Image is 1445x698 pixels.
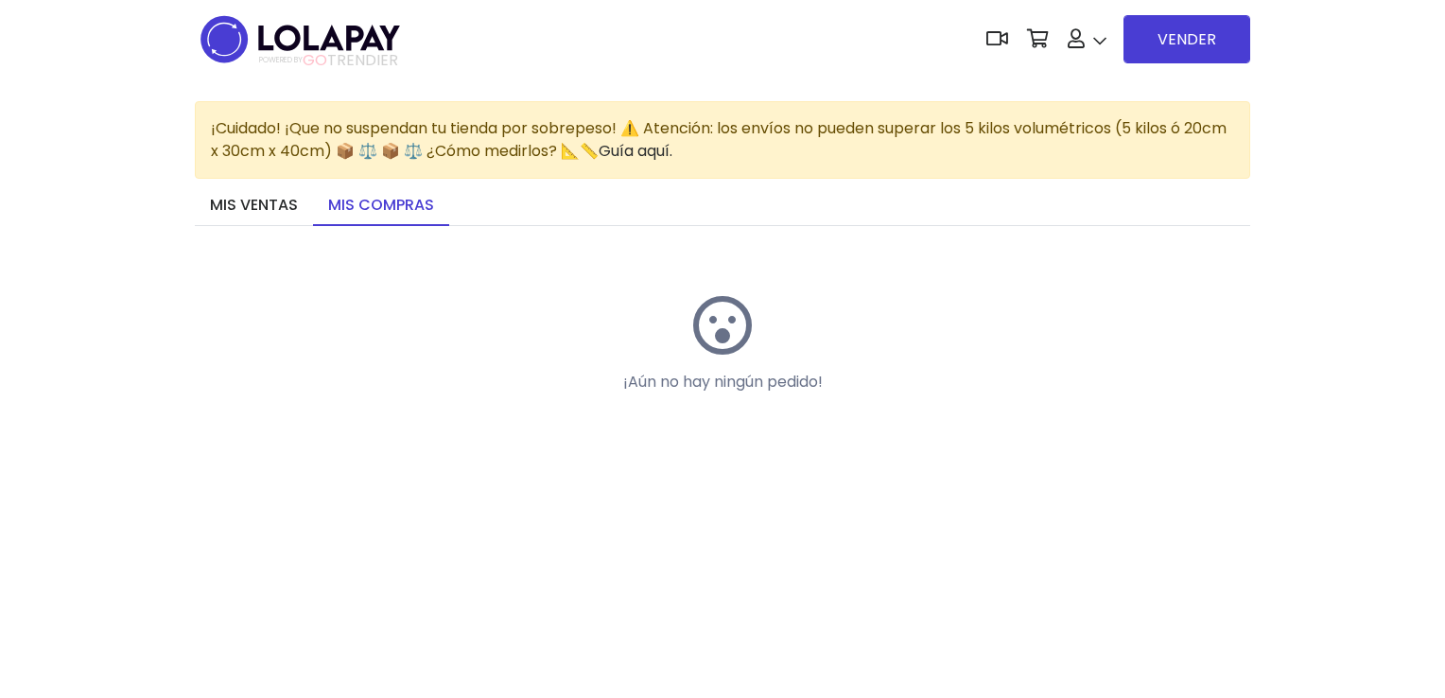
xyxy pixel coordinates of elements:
a: Mis compras [313,186,449,226]
span: ¡Cuidado! ¡Que no suspendan tu tienda por sobrepeso! ⚠️ Atención: los envíos no pueden superar lo... [211,117,1227,162]
a: Mis ventas [195,186,313,226]
span: POWERED BY [259,55,303,65]
a: Guía aquí. [599,140,672,162]
span: GO [303,49,327,71]
img: logo [195,9,406,69]
a: VENDER [1123,15,1250,63]
p: ¡Aún no hay ningún pedido! [554,371,891,393]
span: TRENDIER [259,52,398,69]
